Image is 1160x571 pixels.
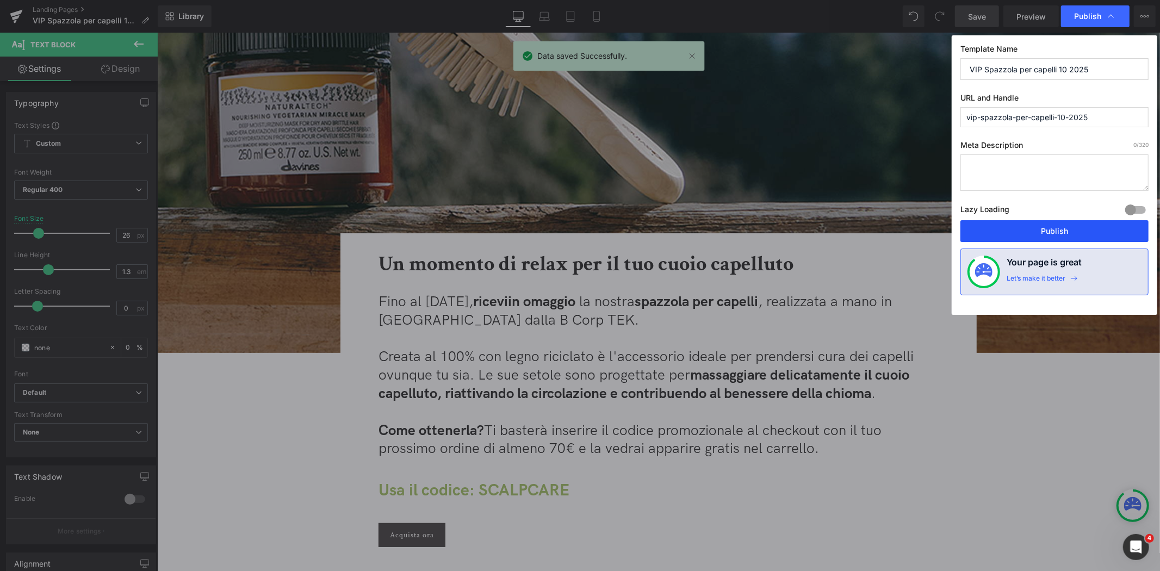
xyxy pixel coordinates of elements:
span: Acquista ora [233,498,277,507]
label: Lazy Loading [960,202,1009,220]
span: 4 [1145,534,1154,543]
label: URL and Handle [960,93,1149,107]
span: /320 [1133,141,1149,148]
span: spazzola per capelli [477,261,601,278]
span: Un momento di relax per il tuo cuoio capelluto [221,218,636,245]
span: Publish [1074,11,1101,21]
h4: Your page is great [1007,256,1082,274]
iframe: Intercom live chat [1123,534,1149,560]
img: onboarding-status.svg [975,263,992,281]
button: Publish [960,220,1149,242]
label: Template Name [960,44,1149,58]
span: la nostra [422,261,601,278]
a: Acquista ora [221,491,288,514]
span: massaggiare delicatamente il cuoio capelluto, riattivando la circolazione e contribuendo al benes... [221,334,752,370]
div: Let’s make it better [1007,274,1065,288]
label: Meta Description [960,140,1149,154]
p: Creata al 100% con legno riciclato è l'accessorio ideale per prendersi cura dei capelli ovunque t... [221,315,781,370]
strong: in omaggio [351,261,418,278]
span: Usa il codice: SCALPCARE [221,448,412,468]
span: Fino al [DATE], [221,261,351,278]
span: , realizzata a mano in [GEOGRAPHIC_DATA] dalla B Corp TEK. [221,261,735,296]
span: 0 [1133,141,1137,148]
p: Ti basterà inserire il codice promozionale al checkout con il tuo prossimo ordine di almeno 70€ e... [221,389,781,426]
strong: ricevi [316,261,351,278]
span: Come ottenerla? [221,390,327,407]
